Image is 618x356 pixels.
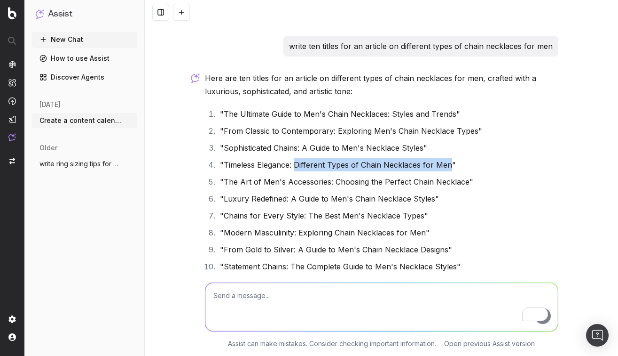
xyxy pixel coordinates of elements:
[39,143,57,153] span: older
[205,283,558,331] textarea: To enrich screen reader interactions, please activate Accessibility in Grammarly extension settings
[8,61,16,68] img: Analytics
[217,141,558,154] li: "Sophisticated Chains: A Guide to Men's Necklace Styles"
[217,158,558,171] li: "Timeless Elegance: Different Types of Chain Necklaces for Men"
[217,226,558,239] li: "Modern Masculinity: Exploring Chain Necklaces for Men"
[8,316,16,323] img: Setting
[8,79,16,87] img: Intelligence
[8,115,16,123] img: Studio
[217,260,558,273] li: "Statement Chains: The Complete Guide to Men's Necklace Styles"
[32,51,137,66] a: How to use Assist
[48,8,72,21] h1: Assist
[217,175,558,188] li: "The Art of Men's Accessories: Choosing the Perfect Chain Necklace"
[32,113,137,128] button: Create a content calendar using trends &
[36,9,44,18] img: Assist
[8,133,16,141] img: Assist
[8,7,16,19] img: Botify logo
[191,73,200,83] img: Botify assist logo
[217,124,558,138] li: "From Classic to Contemporary: Exploring Men's Chain Necklace Types"
[39,100,61,109] span: [DATE]
[39,116,122,125] span: Create a content calendar using trends &
[444,339,535,348] a: Open previous Assist version
[586,324,609,347] div: Open Intercom Messenger
[32,156,137,171] button: write ring sizing tips for wide band rin
[217,243,558,256] li: "From Gold to Silver: A Guide to Men's Chain Necklace Designs"
[9,158,15,164] img: Switch project
[217,192,558,205] li: "Luxury Redefined: A Guide to Men's Chain Necklace Styles"
[228,339,436,348] p: Assist can make mistakes. Consider checking important information.
[217,107,558,121] li: "The Ultimate Guide to Men's Chain Necklaces: Styles and Trends"
[205,72,558,98] p: Here are ten titles for an article on different types of chain necklaces for men, crafted with a ...
[32,70,137,85] a: Discover Agents
[36,8,133,21] button: Assist
[8,97,16,105] img: Activation
[8,333,16,341] img: My account
[39,159,122,169] span: write ring sizing tips for wide band rin
[289,40,553,53] p: write ten titles for an article on different types of chain necklaces for men
[32,32,137,47] button: New Chat
[217,209,558,222] li: "Chains for Every Style: The Best Men's Necklace Types"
